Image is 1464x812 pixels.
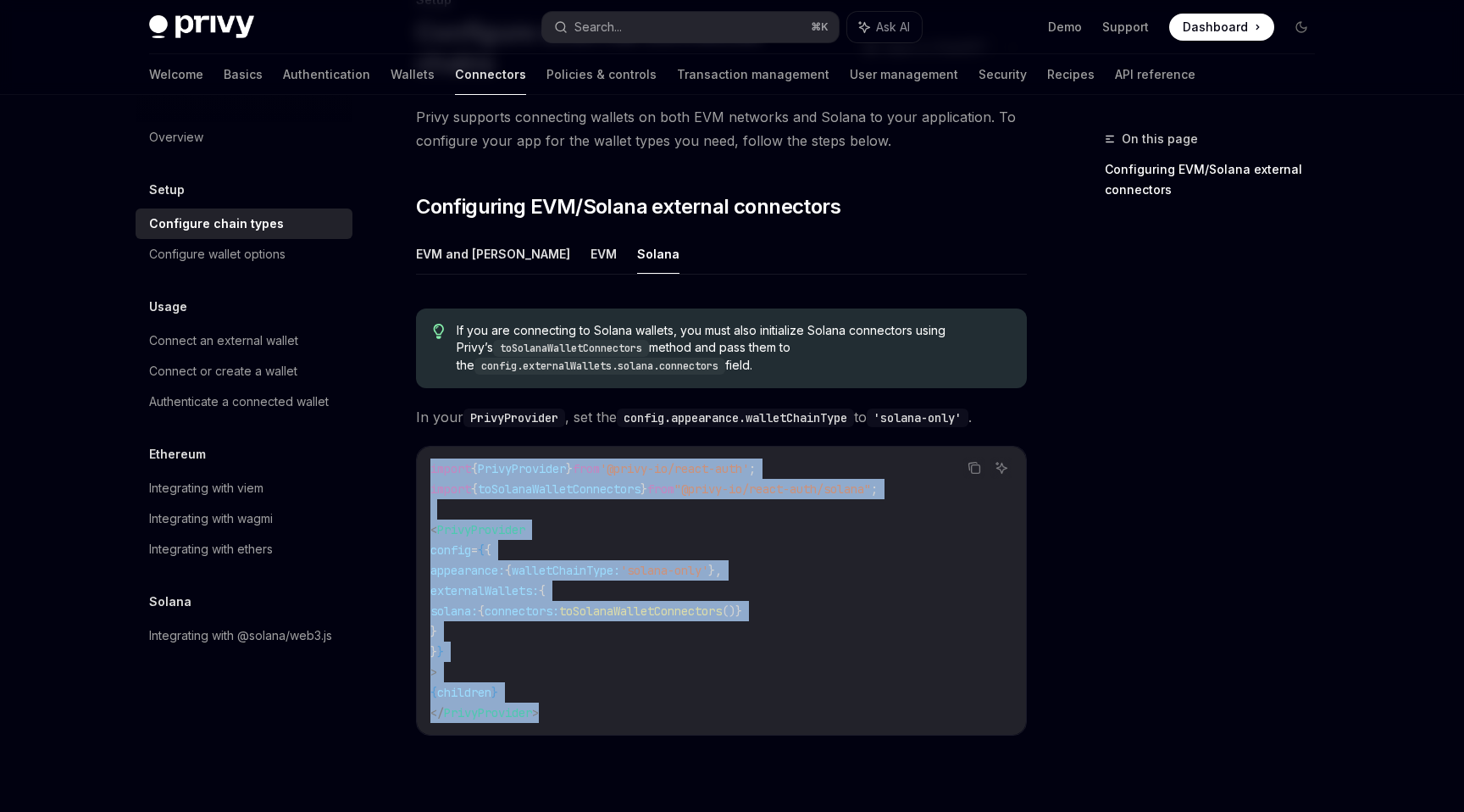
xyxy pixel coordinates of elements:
[455,54,526,95] a: Connectors
[149,331,298,351] div: Connect an external wallet
[430,705,444,720] span: </
[1288,14,1315,41] button: Toggle dark mode
[471,542,478,558] span: =
[136,122,352,153] a: Overview
[478,542,485,558] span: {
[136,209,352,239] a: Configure chain types
[674,481,871,497] span: "@privy-io/react-auth/solana"
[478,461,566,476] span: PrivyProvider
[430,542,471,558] span: config
[532,705,539,720] span: >
[416,234,570,274] button: EVM and [PERSON_NAME]
[149,180,185,200] h5: Setup
[471,481,478,497] span: {
[867,409,968,427] code: 'solana-only'
[505,563,512,578] span: {
[722,603,742,619] span: ()}
[811,20,829,34] span: ⌘ K
[430,685,437,700] span: {
[437,644,444,659] span: }
[136,503,352,534] a: Integrating with wagmi
[136,239,352,270] a: Configure wallet options
[847,12,922,42] button: Ask AI
[136,534,352,565] a: Integrating with ethers
[512,563,620,578] span: walletChainType:
[430,481,471,497] span: import
[566,461,573,476] span: }
[437,685,491,700] span: children
[478,603,485,619] span: {
[708,563,722,578] span: },
[647,481,674,497] span: from
[485,603,559,619] span: connectors:
[574,17,622,37] div: Search...
[749,461,756,476] span: ;
[136,387,352,417] a: Authenticate a connected wallet
[491,685,498,700] span: }
[416,105,1027,153] span: Privy supports connecting wallets on both EVM networks and Solana to your application. To configu...
[149,15,254,39] img: dark logo
[149,392,329,412] div: Authenticate a connected wallet
[433,324,445,339] svg: Tip
[979,54,1027,95] a: Security
[600,461,749,476] span: '@privy-io/react-auth'
[149,54,203,95] a: Welcome
[471,461,478,476] span: {
[136,356,352,387] a: Connect or create a wallet
[149,444,206,464] h5: Ethereum
[444,705,532,720] span: PrivyProvider
[391,54,435,95] a: Wallets
[559,603,722,619] span: toSolanaWalletConnectors
[1122,129,1198,149] span: On this page
[474,358,725,375] code: config.externalWallets.solana.connectors
[149,127,203,147] div: Overview
[149,478,263,498] div: Integrating with viem
[876,19,910,36] span: Ask AI
[437,522,525,537] span: PrivyProvider
[963,457,985,479] button: Copy the contents from the code block
[677,54,829,95] a: Transaction management
[1105,156,1328,203] a: Configuring EVM/Solana external connectors
[136,473,352,503] a: Integrating with viem
[430,603,478,619] span: solana:
[416,405,1027,429] span: In your , set the to .
[136,325,352,356] a: Connect an external wallet
[1183,19,1248,36] span: Dashboard
[149,214,284,234] div: Configure chain types
[990,457,1012,479] button: Ask AI
[136,620,352,651] a: Integrating with @solana/web3.js
[430,583,539,598] span: externalWallets:
[620,563,708,578] span: 'solana-only'
[430,563,505,578] span: appearance:
[430,522,437,537] span: <
[640,481,647,497] span: }
[478,481,640,497] span: toSolanaWalletConnectors
[224,54,263,95] a: Basics
[542,12,839,42] button: Search...⌘K
[485,542,491,558] span: {
[539,583,546,598] span: {
[430,624,437,639] span: }
[871,481,878,497] span: ;
[283,54,370,95] a: Authentication
[1047,54,1095,95] a: Recipes
[457,322,1010,375] span: If you are connecting to Solana wallets, you must also initialize Solana connectors using Privy’s...
[430,461,471,476] span: import
[149,626,332,646] div: Integrating with @solana/web3.js
[149,297,187,317] h5: Usage
[637,234,679,274] button: Solana
[617,409,854,427] code: config.appearance.walletChainType
[149,361,297,381] div: Connect or create a wallet
[149,592,191,612] h5: Solana
[1048,19,1082,36] a: Demo
[1102,19,1149,36] a: Support
[546,54,657,95] a: Policies & controls
[149,539,273,559] div: Integrating with ethers
[573,461,600,476] span: from
[430,644,437,659] span: }
[493,340,649,357] code: toSolanaWalletConnectors
[850,54,958,95] a: User management
[1115,54,1195,95] a: API reference
[1169,14,1274,41] a: Dashboard
[591,234,617,274] button: EVM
